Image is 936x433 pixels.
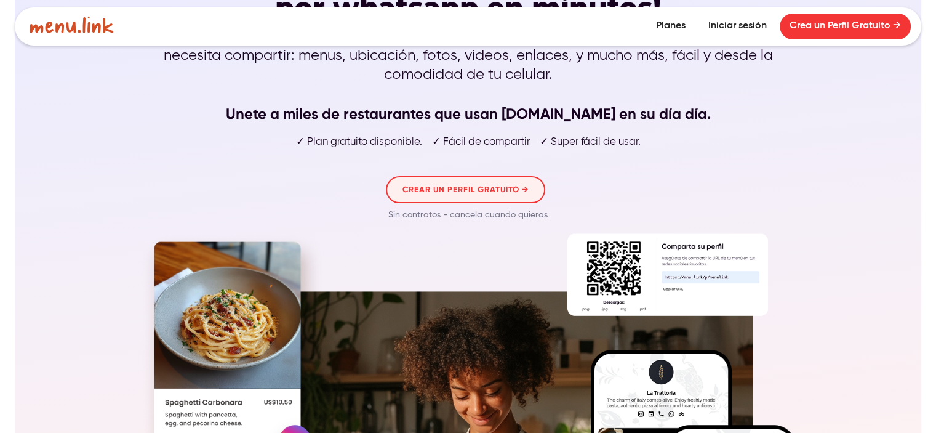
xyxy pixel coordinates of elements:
[136,27,801,124] p: Con [DOMAIN_NAME][PERSON_NAME] puedes crear un perfil para publicar todo lo que tu negocio necesi...
[432,136,530,149] p: ✓ Fácil de compartir
[698,14,777,39] a: Iniciar sesión
[383,203,553,227] p: Sin contratos - cancela cuando quieras
[540,136,641,149] p: ✓ Super fácil de usar.
[296,136,422,149] p: ✓ Plan gratuito disponible.
[386,176,545,203] a: CREAR UN PERFIL GRATUITO →
[780,14,911,39] a: Crea un Perfil Gratuito →
[226,105,711,123] strong: Unete a miles de restaurantes que usan [DOMAIN_NAME] en su día día.
[646,14,695,39] a: Planes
